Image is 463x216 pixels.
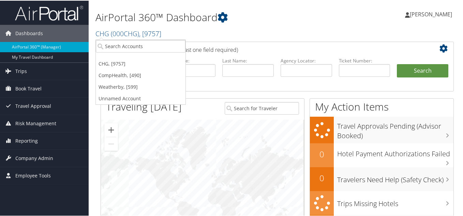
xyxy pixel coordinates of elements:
[95,10,338,24] h1: AirPortal 360™ Dashboard
[397,63,448,77] button: Search
[106,99,182,113] h1: Traveling [DATE]
[96,69,185,81] a: CompHealth, [490]
[106,42,419,54] h2: Airtinerary Lookup
[15,149,53,166] span: Company Admin
[104,123,118,136] button: Zoom in
[405,3,459,24] a: [PERSON_NAME]
[337,171,453,184] h3: Travelers Need Help (Safety Check)
[96,39,185,52] input: Search Accounts
[339,57,390,63] label: Ticket Number:
[164,57,216,63] label: First Name:
[96,81,185,92] a: Weatherby, [599]
[15,97,51,114] span: Travel Approval
[410,10,452,17] span: [PERSON_NAME]
[310,116,453,142] a: Travel Approvals Pending (Advisor Booked)
[15,114,56,131] span: Risk Management
[111,28,139,38] span: ( 000CHG )
[310,148,334,159] h2: 0
[139,28,161,38] span: , [ 9757 ]
[173,45,238,53] span: (at least one field required)
[15,4,83,20] img: airportal-logo.png
[15,132,38,149] span: Reporting
[15,24,43,41] span: Dashboards
[15,62,27,79] span: Trips
[222,57,274,63] label: Last Name:
[337,195,453,208] h3: Trips Missing Hotels
[337,145,453,158] h3: Hotel Payment Authorizations Failed
[104,136,118,150] button: Zoom out
[310,172,334,183] h2: 0
[96,92,185,104] a: Unnamed Account
[95,28,161,38] a: CHG
[310,190,453,215] a: Trips Missing Hotels
[310,143,453,167] a: 0Hotel Payment Authorizations Failed
[310,167,453,190] a: 0Travelers Need Help (Safety Check)
[281,57,332,63] label: Agency Locator:
[15,167,51,184] span: Employee Tools
[337,117,453,140] h3: Travel Approvals Pending (Advisor Booked)
[96,57,185,69] a: CHG, [9757]
[15,80,42,97] span: Book Travel
[225,101,299,114] input: Search for Traveler
[310,99,453,113] h1: My Action Items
